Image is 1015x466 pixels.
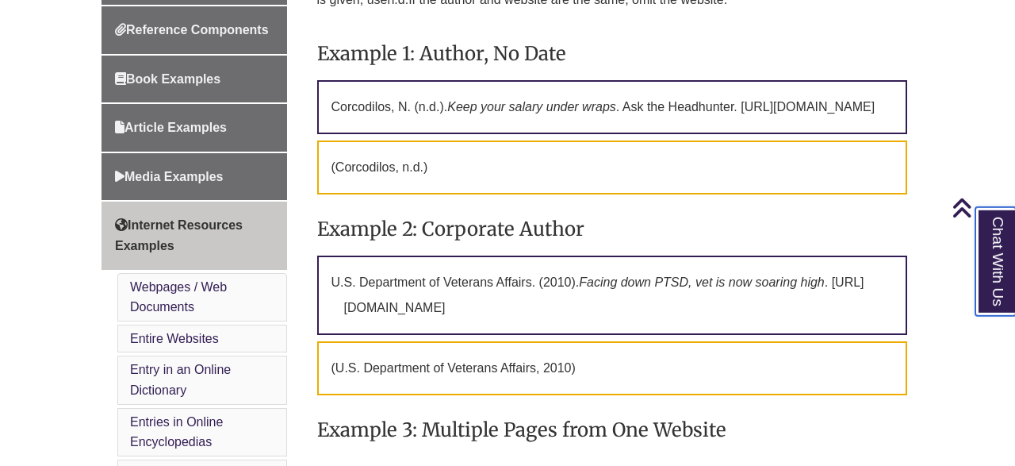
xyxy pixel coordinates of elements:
[447,100,616,114] em: Keep your salary under wraps
[952,197,1011,218] a: Back to Top
[101,6,287,54] a: Reference Components
[115,170,224,183] span: Media Examples
[317,141,908,194] p: (Corcodilos, n.d.)
[317,256,908,335] p: U.S. Department of Veterans Affairs. (2010). . [URL][DOMAIN_NAME]
[101,56,287,103] a: Book Examples
[101,153,287,201] a: Media Examples
[579,275,824,289] em: Facing down PTSD, vet is now soaring high
[115,72,220,86] span: Book Examples
[101,202,287,269] a: Internet Resources Examples
[317,341,908,395] p: (U.S. Department of Veterans Affairs, 2010)
[115,121,227,134] span: Article Examples
[130,363,231,397] a: Entry in an Online Dictionary
[130,332,219,345] a: Entire Websites
[317,80,908,134] p: Corcodilos, N. (n.d.). . Ask the Headhunter. [URL][DOMAIN_NAME]
[115,218,243,252] span: Internet Resources Examples
[317,35,908,72] h3: Example 1: Author, No Date
[317,210,908,248] h3: Example 2: Corporate Author
[130,280,227,314] a: Webpages / Web Documents
[130,415,223,449] a: Entries in Online Encyclopedias
[115,23,269,37] span: Reference Components
[317,411,908,449] h3: Example 3: Multiple Pages from One Website
[101,104,287,152] a: Article Examples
